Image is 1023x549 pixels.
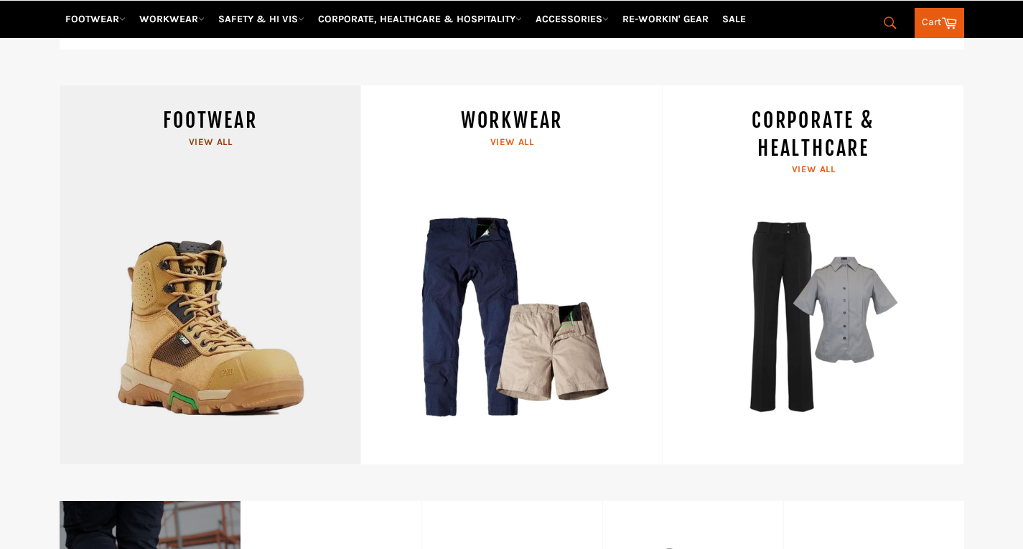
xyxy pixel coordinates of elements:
[530,6,615,32] a: ACCESSORIES
[134,6,210,32] a: WORKWEAR
[312,6,528,32] a: CORPORATE, HEALTHCARE & HOSPITALITY
[716,6,752,32] a: SALE
[212,6,310,32] a: SAFETY & HI VIS
[60,6,131,32] a: FOOTWEAR
[662,85,963,465] a: CORPORATE & HEALTHCARE View all wear corporate
[360,85,662,465] a: WORKWEAR View all WORKWEAR
[915,8,964,38] a: Cart
[60,85,361,465] a: FOOTWEAR View all Workin Gear Boots
[617,6,714,32] a: RE-WORKIN' GEAR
